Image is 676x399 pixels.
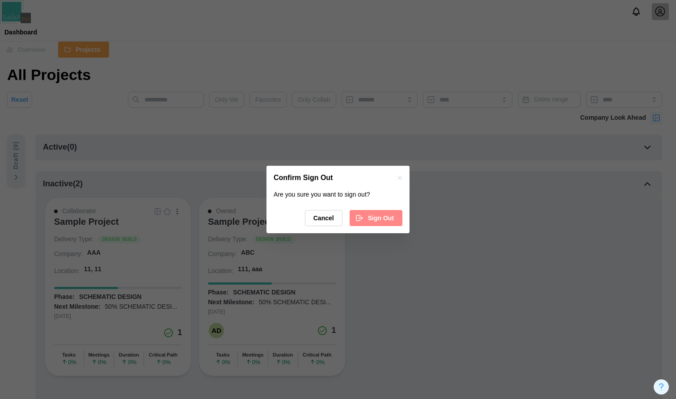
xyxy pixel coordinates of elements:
button: Cancel [305,210,342,226]
span: Cancel [313,210,334,226]
h2: Confirm Sign Out [274,174,333,181]
button: Sign Out [350,210,402,226]
div: Are you sure you want to sign out? [274,190,402,200]
span: Sign Out [368,210,394,226]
